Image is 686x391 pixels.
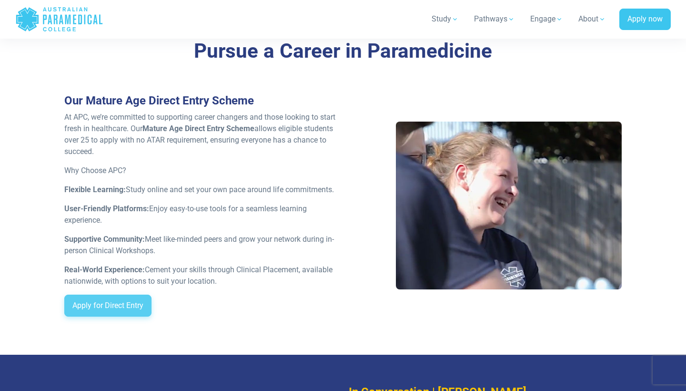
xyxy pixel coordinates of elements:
strong: Mature Age Direct Entry Scheme [142,124,254,133]
a: Apply for Direct Entry [64,295,151,317]
p: Study online and set your own pace around life commitments. [64,184,337,195]
a: Apply now [619,9,671,31]
a: About [573,6,612,32]
strong: Real-World Experience: [64,265,145,274]
a: Australian Paramedical College [15,4,103,35]
p: Cement your skills through Clinical Placement, available nationwide, with options to suit your lo... [64,264,337,287]
strong: Flexible Learning: [64,185,126,194]
p: At APC, we’re committed to supporting career changers and those looking to start fresh in healthc... [64,112,337,157]
h3: Our Mature Age Direct Entry Scheme [64,94,337,108]
p: Enjoy easy-to-use tools for a seamless learning experience. [64,203,337,226]
strong: Supportive Community: [64,235,145,244]
p: Why Choose APC? [64,165,337,176]
strong: User-Friendly Platforms: [64,204,149,213]
a: Pathways [468,6,521,32]
a: Study [426,6,464,32]
p: Meet like-minded peers and grow your network during in-person Clinical Workshops. [64,234,337,257]
a: Engage [525,6,569,32]
h2: Pursue a Career in Paramedicine [64,39,622,63]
